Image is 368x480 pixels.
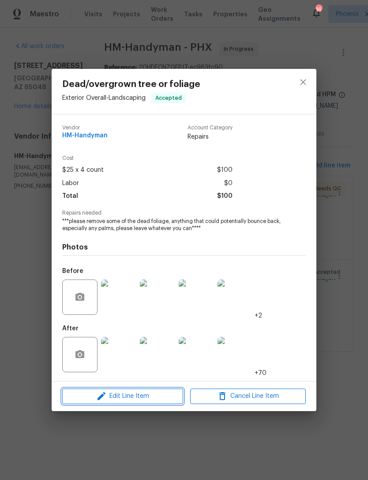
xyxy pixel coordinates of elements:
[255,369,267,378] span: +70
[62,177,79,190] span: Labor
[62,210,306,216] span: Repairs needed
[224,177,233,190] span: $0
[62,79,200,89] span: Dead/overgrown tree or foliage
[190,389,306,404] button: Cancel Line Item
[293,72,314,93] button: close
[62,95,146,101] span: Exterior Overall - Landscaping
[62,132,108,139] span: HM-Handyman
[188,125,233,131] span: Account Category
[62,190,78,203] span: Total
[152,94,185,102] span: Accepted
[62,164,104,177] span: $25 x 4 count
[193,391,303,402] span: Cancel Line Item
[62,243,306,252] h4: Photos
[62,155,233,161] span: Cost
[62,125,108,131] span: Vendor
[62,325,79,332] h5: After
[62,268,83,274] h5: Before
[62,389,183,404] button: Edit Line Item
[217,164,233,177] span: $100
[255,311,262,320] span: +2
[65,391,180,402] span: Edit Line Item
[217,190,233,203] span: $100
[315,5,322,14] div: 16
[62,218,282,233] span: ***please remove some of the dead foliage, anything that could potentially bounce back, especiall...
[188,132,233,141] span: Repairs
